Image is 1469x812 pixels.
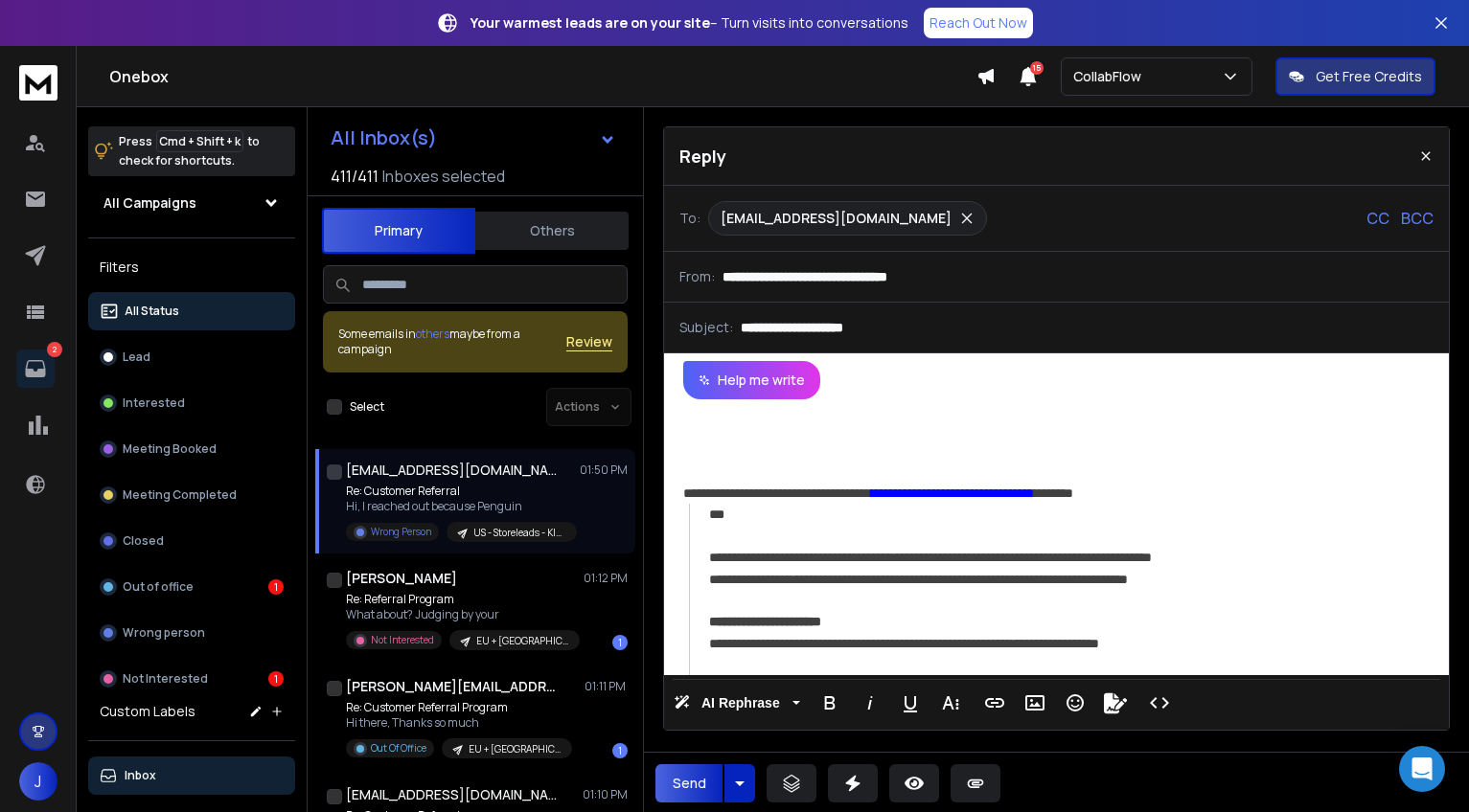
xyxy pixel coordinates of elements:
h3: Filters [88,254,295,281]
h1: [PERSON_NAME][EMAIL_ADDRESS][DOMAIN_NAME] [346,677,557,696]
p: 01:12 PM [584,571,628,586]
button: Others [475,210,629,252]
button: Interested [88,384,295,422]
span: AI Rephrase [698,695,784,711]
button: Emoticons [1057,684,1093,722]
p: Closed [123,533,164,549]
button: Help me write [683,361,820,399]
p: All Status [125,304,179,319]
button: Primary [322,208,475,254]
button: Not Interested1 [88,660,295,698]
a: 2 [16,350,55,388]
button: All Status [88,292,295,330]
button: All Inbox(s) [315,119,631,157]
p: Subject: [679,318,733,337]
button: J [19,762,57,801]
p: Meeting Completed [123,487,237,503]
p: From: [679,267,715,286]
p: Re: Customer Referral Program [346,700,572,715]
button: AI Rephrase [670,684,804,722]
p: 01:10 PM [583,787,628,802]
h3: Inboxes selected [382,165,505,188]
p: EU + [GEOGRAPHIC_DATA] - Storeleads - Klaviyo - Support emails [469,742,561,756]
button: All Campaigns [88,184,295,222]
span: 15 [1030,61,1044,75]
p: What about? Judging by your [346,607,576,622]
p: Lead [123,350,150,365]
p: 01:50 PM [580,462,628,478]
h1: All Inbox(s) [331,128,437,147]
h1: [EMAIL_ADDRESS][DOMAIN_NAME] +1 [346,785,557,804]
h1: All Campaigns [103,193,196,213]
a: Reach Out Now [924,8,1033,38]
button: Closed [88,522,295,560]
p: Wrong Person [371,525,431,539]
button: Meeting Completed [88,476,295,514]
button: Signature [1097,684,1134,722]
p: [EMAIL_ADDRESS][DOMAIN_NAME] [721,209,952,228]
div: Open Intercom Messenger [1399,746,1445,792]
button: Code View [1141,684,1178,722]
p: BCC [1401,207,1434,230]
p: Inbox [125,768,156,783]
p: Interested [123,395,185,411]
button: Meeting Booked [88,430,295,468]
p: 2 [47,342,62,357]
h3: Custom Labels [100,702,195,721]
div: 1 [268,671,284,687]
img: logo [19,65,57,101]
p: Re: Referral Program [346,592,576,607]
button: Get Free Credits [1275,57,1435,96]
div: 1 [268,579,284,595]
button: Underline (⌘U) [892,684,929,722]
p: Meeting Booked [123,441,217,457]
button: Send [655,764,723,802]
button: More Text [932,684,969,722]
p: CollabFlow [1073,67,1149,86]
p: Not Interested [123,671,208,687]
span: Cmd + Shift + k [156,130,243,152]
button: Insert Link (⌘K) [976,684,1013,722]
button: Review [566,332,612,351]
p: Out of office [123,579,194,595]
span: 411 / 411 [331,165,379,188]
p: EU + [GEOGRAPHIC_DATA] - Storeleads - Klaviyo - Support emails [476,634,568,648]
label: Select [350,399,384,415]
button: Italic (⌘I) [852,684,888,722]
button: Insert Image (⌘P) [1017,684,1053,722]
p: US - Storeleads - Klaviyo - Support emails [473,526,565,540]
div: 1 [612,635,628,650]
p: Hi there, Thanks so much [346,715,572,731]
button: Lead [88,338,295,376]
button: Inbox [88,756,295,795]
p: Wrong person [123,625,205,641]
p: – Turn visits into conversations [471,13,908,33]
div: 1 [612,743,628,758]
h1: Onebox [109,65,976,88]
p: To: [679,209,700,228]
button: Wrong person [88,614,295,652]
p: Reach Out Now [930,13,1027,33]
button: Bold (⌘B) [812,684,848,722]
p: Re: Customer Referral [346,484,576,499]
p: Press to check for shortcuts. [119,132,260,170]
h1: [EMAIL_ADDRESS][DOMAIN_NAME] [346,461,557,480]
span: others [416,326,449,342]
h1: [PERSON_NAME] [346,569,457,588]
p: Out Of Office [371,741,426,756]
p: Get Free Credits [1316,67,1422,86]
button: Out of office1 [88,568,295,606]
p: Hi, I reached out because Penguin [346,499,576,514]
p: Not Interested [371,633,434,647]
p: CC [1366,207,1389,230]
p: 01:11 PM [585,679,628,694]
strong: Your warmest leads are on your site [471,13,710,32]
div: Some emails in maybe from a campaign [338,327,566,357]
p: Reply [679,143,726,169]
